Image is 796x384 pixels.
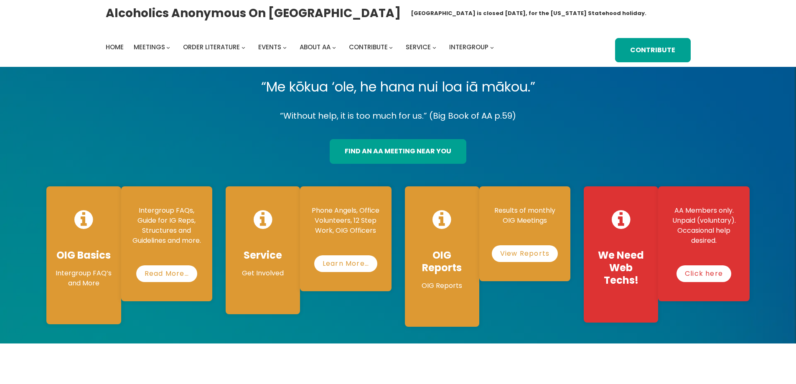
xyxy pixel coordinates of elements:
p: Intergroup FAQs, Guide for IG Reps, Structures and Guidelines and more. [130,206,204,246]
p: AA Members only. Unpaid (voluntary). Occasional help desired. [666,206,741,246]
a: Intergroup [449,41,488,53]
span: Meetings [134,43,165,51]
p: “Without help, it is too much for us.” (Big Book of AA p.59) [40,109,756,123]
a: Learn More… [314,255,377,272]
button: Intergroup submenu [490,45,494,49]
a: Alcoholics Anonymous on [GEOGRAPHIC_DATA] [106,3,401,23]
button: About AA submenu [332,45,336,49]
button: Service submenu [432,45,436,49]
p: Results of monthly OIG Meetings [488,206,562,226]
span: Intergroup [449,43,488,51]
a: About AA [300,41,331,53]
span: Contribute [349,43,388,51]
a: Meetings [134,41,165,53]
span: Order Literature [183,43,240,51]
span: Service [406,43,431,51]
a: View Reports [492,245,558,262]
a: Read More… [136,265,197,282]
h4: We Need Web Techs! [592,249,650,287]
button: Meetings submenu [166,45,170,49]
button: Contribute submenu [389,45,393,49]
a: Contribute [349,41,388,53]
span: Home [106,43,124,51]
p: Intergroup FAQ’s and More [55,268,112,288]
span: About AA [300,43,331,51]
nav: Intergroup [106,41,497,53]
a: Contribute [615,38,690,63]
span: Events [258,43,281,51]
h4: OIG Reports [413,249,471,274]
p: Phone Angels, Office Volunteers, 12 Step Work, OIG Officers [308,206,383,236]
p: Get Involved [234,268,292,278]
h4: OIG Basics [55,249,112,262]
a: Click here [676,265,731,282]
h1: [GEOGRAPHIC_DATA] is closed [DATE], for the [US_STATE] Statehood holiday. [411,9,646,18]
a: Home [106,41,124,53]
h4: Service [234,249,292,262]
a: find an aa meeting near you [330,139,466,164]
button: Order Literature submenu [242,45,245,49]
a: Events [258,41,281,53]
a: Service [406,41,431,53]
p: “Me kōkua ‘ole, he hana nui loa iā mākou.” [40,75,756,99]
button: Events submenu [283,45,287,49]
p: OIG Reports [413,281,471,291]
